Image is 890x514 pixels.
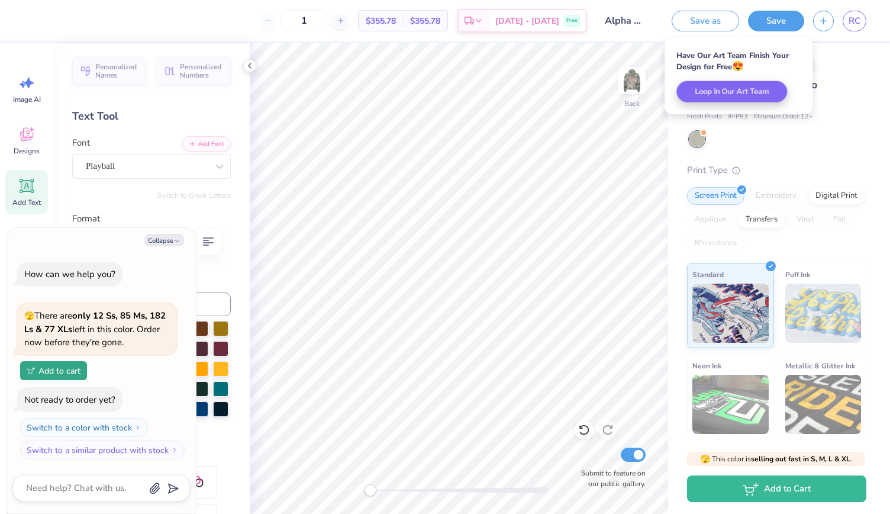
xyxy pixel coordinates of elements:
span: $355.78 [410,15,440,27]
span: $355.78 [366,15,396,27]
img: Neon Ink [692,375,769,434]
label: Submit to feature on our public gallery. [575,468,646,489]
button: Loop In Our Art Team [676,81,787,102]
strong: only 12 Ss, 85 Ms, 182 Ls & 77 XLs [24,310,166,335]
img: Back [620,69,644,92]
a: RC [843,11,866,31]
div: Back [624,98,640,109]
span: Designs [14,146,40,156]
img: Metallic & Glitter Ink [785,375,862,434]
div: Vinyl [789,211,822,229]
button: Switch to a similar product with stock [20,441,185,460]
div: Have Our Art Team Finish Your Design for Free [676,50,801,72]
button: Personalized Numbers [157,57,231,85]
span: Standard [692,268,724,281]
span: Personalized Numbers [180,63,224,79]
img: Switch to a similar product with stock [171,446,178,454]
img: Puff Ink [785,284,862,343]
div: Rhinestones [687,234,744,252]
span: Add Text [12,198,41,207]
span: Free [566,17,578,25]
div: Accessibility label [365,484,376,496]
div: Foil [825,211,853,229]
div: Print Type [687,163,866,177]
label: Font [72,136,90,150]
button: Add to Cart [687,476,866,502]
div: Text Tool [72,108,231,124]
strong: selling out fast in S, M, L & XL [751,454,850,464]
span: RC [849,14,860,28]
button: Switch to Greek Letters [157,191,231,200]
div: Not ready to order yet? [24,394,115,406]
button: Add Font [182,136,231,152]
input: Untitled Design [596,9,654,33]
span: Metallic & Glitter Ink [785,359,855,372]
div: How can we help you? [24,268,115,280]
label: Format [72,212,231,226]
span: [DATE] - [DATE] [495,15,559,27]
img: Switch to a color with stock [134,424,141,431]
span: 🫣 [700,454,710,465]
span: There are left in this color. Order now before they're gone. [24,310,166,348]
span: This color is . [700,454,852,464]
button: Save as [672,11,739,31]
input: – – [281,10,327,31]
span: Puff Ink [785,268,810,281]
button: Add to cart [20,361,87,380]
span: Image AI [13,95,41,104]
div: Applique [687,211,734,229]
div: Screen Print [687,187,744,205]
img: Add to cart [27,367,35,374]
div: Transfers [738,211,785,229]
button: Switch to a color with stock [20,418,148,437]
button: Save [748,11,804,31]
span: Personalized Names [95,63,139,79]
div: Embroidery [748,187,804,205]
button: Collapse [144,234,184,246]
span: 🫣 [24,310,34,322]
button: Personalized Names [72,57,146,85]
span: Neon Ink [692,359,721,372]
div: Digital Print [808,187,865,205]
img: Standard [692,284,769,343]
span: 😍 [732,60,744,73]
